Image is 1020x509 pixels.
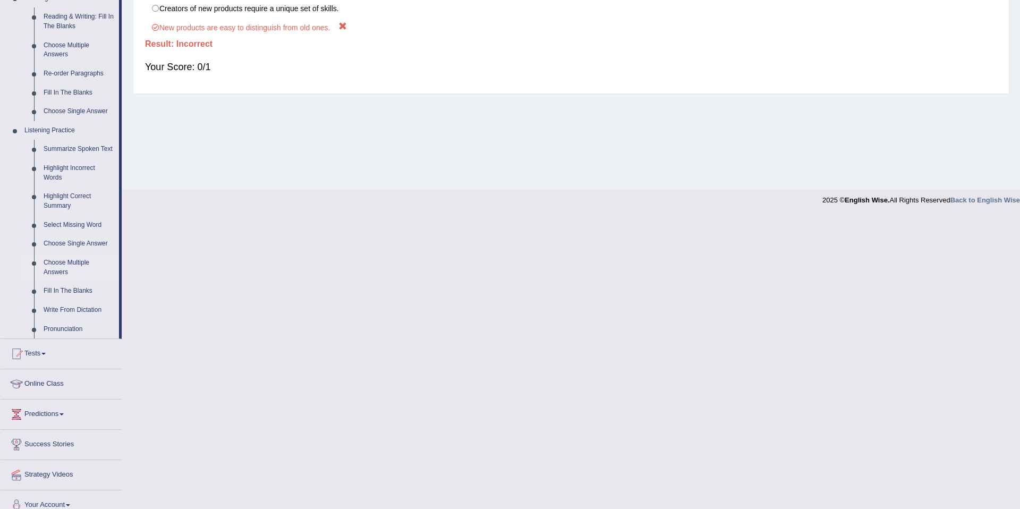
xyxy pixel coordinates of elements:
[1,339,122,366] a: Tests
[950,196,1020,204] a: Back to English Wise
[39,159,119,187] a: Highlight Incorrect Words
[1,369,122,396] a: Online Class
[39,64,119,83] a: Re-order Paragraphs
[39,234,119,253] a: Choose Single Answer
[39,140,119,159] a: Summarize Spoken Text
[39,83,119,103] a: Fill In The Blanks
[39,7,119,36] a: Reading & Writing: Fill In The Blanks
[39,216,119,235] a: Select Missing Word
[39,102,119,121] a: Choose Single Answer
[145,54,997,80] div: Your Score: 0/1
[39,187,119,215] a: Highlight Correct Summary
[39,282,119,301] a: Fill In The Blanks
[845,196,889,204] strong: English Wise.
[145,39,997,49] h4: Result:
[39,253,119,282] a: Choose Multiple Answers
[20,121,119,140] a: Listening Practice
[822,190,1020,205] div: 2025 © All Rights Reserved
[145,17,997,37] label: New products are easy to distinguish from old ones.
[39,320,119,339] a: Pronunciation
[1,400,122,426] a: Predictions
[1,460,122,487] a: Strategy Videos
[1,430,122,456] a: Success Stories
[39,301,119,320] a: Write From Dictation
[39,36,119,64] a: Choose Multiple Answers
